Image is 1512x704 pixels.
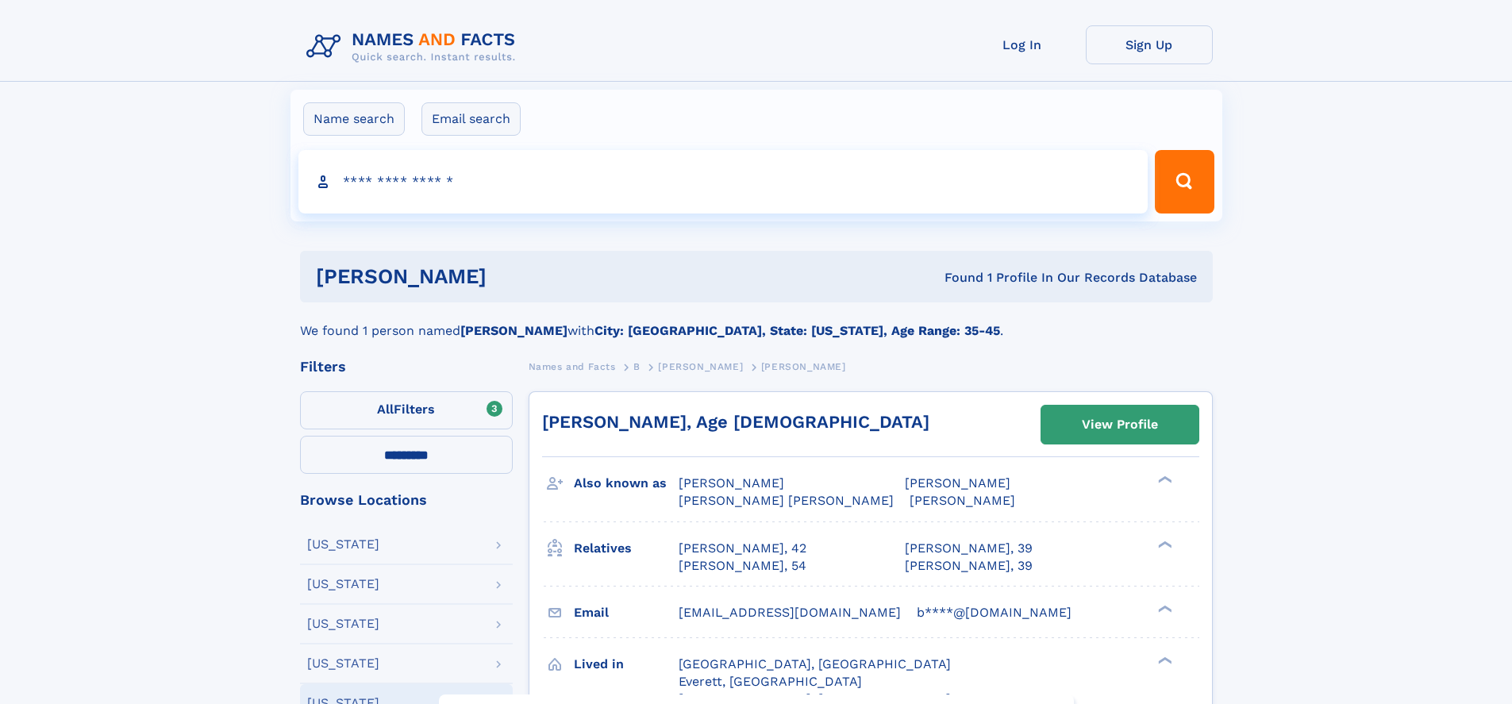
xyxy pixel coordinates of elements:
[1154,475,1173,485] div: ❯
[905,557,1033,575] a: [PERSON_NAME], 39
[300,302,1213,340] div: We found 1 person named with .
[594,323,1000,338] b: City: [GEOGRAPHIC_DATA], State: [US_STATE], Age Range: 35-45
[633,356,641,376] a: B
[679,475,784,490] span: [PERSON_NAME]
[905,475,1010,490] span: [PERSON_NAME]
[1154,603,1173,614] div: ❯
[377,402,394,417] span: All
[307,578,379,591] div: [US_STATE]
[421,102,521,136] label: Email search
[298,150,1148,214] input: search input
[1154,655,1173,665] div: ❯
[910,493,1015,508] span: [PERSON_NAME]
[679,540,806,557] a: [PERSON_NAME], 42
[574,651,679,678] h3: Lived in
[1086,25,1213,64] a: Sign Up
[574,470,679,497] h3: Also known as
[529,356,616,376] a: Names and Facts
[1154,539,1173,549] div: ❯
[1155,150,1214,214] button: Search Button
[761,361,846,372] span: [PERSON_NAME]
[679,493,894,508] span: [PERSON_NAME] [PERSON_NAME]
[460,323,567,338] b: [PERSON_NAME]
[679,557,806,575] a: [PERSON_NAME], 54
[300,360,513,374] div: Filters
[316,267,716,287] h1: [PERSON_NAME]
[1041,406,1198,444] a: View Profile
[679,674,862,689] span: Everett, [GEOGRAPHIC_DATA]
[574,599,679,626] h3: Email
[715,269,1197,287] div: Found 1 Profile In Our Records Database
[658,356,743,376] a: [PERSON_NAME]
[307,657,379,670] div: [US_STATE]
[905,540,1033,557] a: [PERSON_NAME], 39
[300,25,529,68] img: Logo Names and Facts
[574,535,679,562] h3: Relatives
[679,605,901,620] span: [EMAIL_ADDRESS][DOMAIN_NAME]
[307,538,379,551] div: [US_STATE]
[658,361,743,372] span: [PERSON_NAME]
[307,617,379,630] div: [US_STATE]
[1082,406,1158,443] div: View Profile
[959,25,1086,64] a: Log In
[542,412,929,432] a: [PERSON_NAME], Age [DEMOGRAPHIC_DATA]
[300,391,513,429] label: Filters
[633,361,641,372] span: B
[300,493,513,507] div: Browse Locations
[679,656,951,671] span: [GEOGRAPHIC_DATA], [GEOGRAPHIC_DATA]
[303,102,405,136] label: Name search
